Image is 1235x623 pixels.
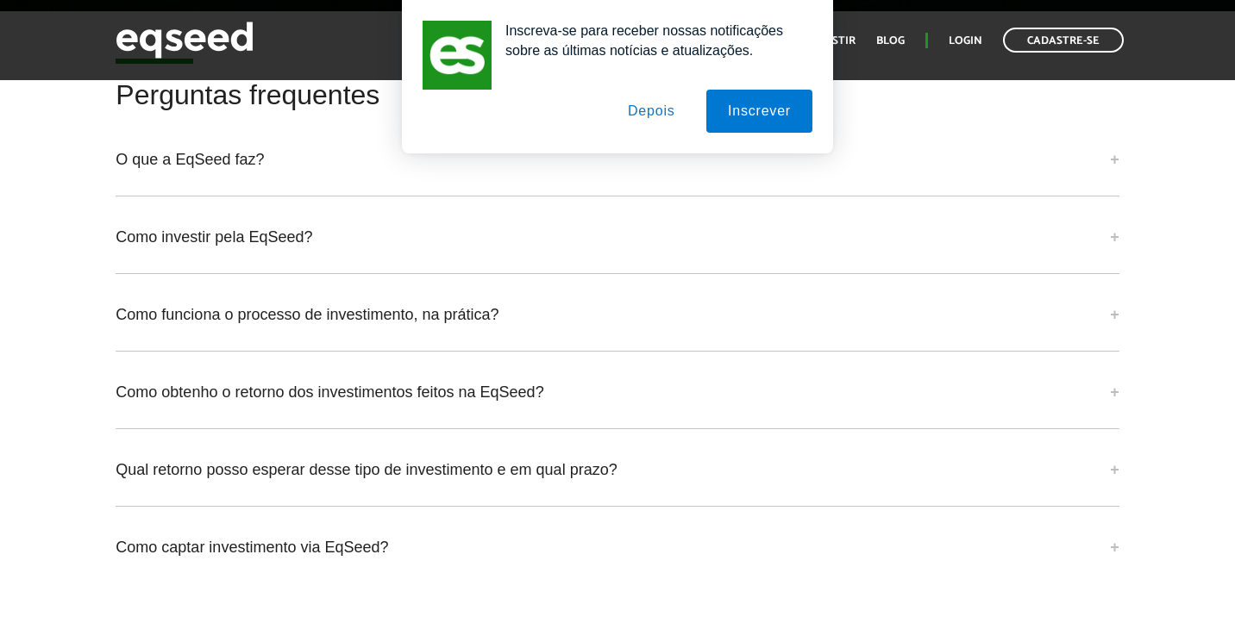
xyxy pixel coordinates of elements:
[606,90,697,133] button: Depois
[116,369,1119,415] a: Como obtenho o retorno dos investimentos feitos na EqSeed?
[423,21,492,90] img: notification icon
[116,291,1119,338] a: Como funciona o processo de investimento, na prática?
[116,136,1119,183] a: O que a EqSeed faz?
[492,21,812,60] div: Inscreva-se para receber nossas notificações sobre as últimas notícias e atualizações.
[116,446,1119,493] a: Qual retorno posso esperar desse tipo de investimento e em qual prazo?
[116,524,1119,570] a: Como captar investimento via EqSeed?
[706,90,812,133] button: Inscrever
[116,214,1119,260] a: Como investir pela EqSeed?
